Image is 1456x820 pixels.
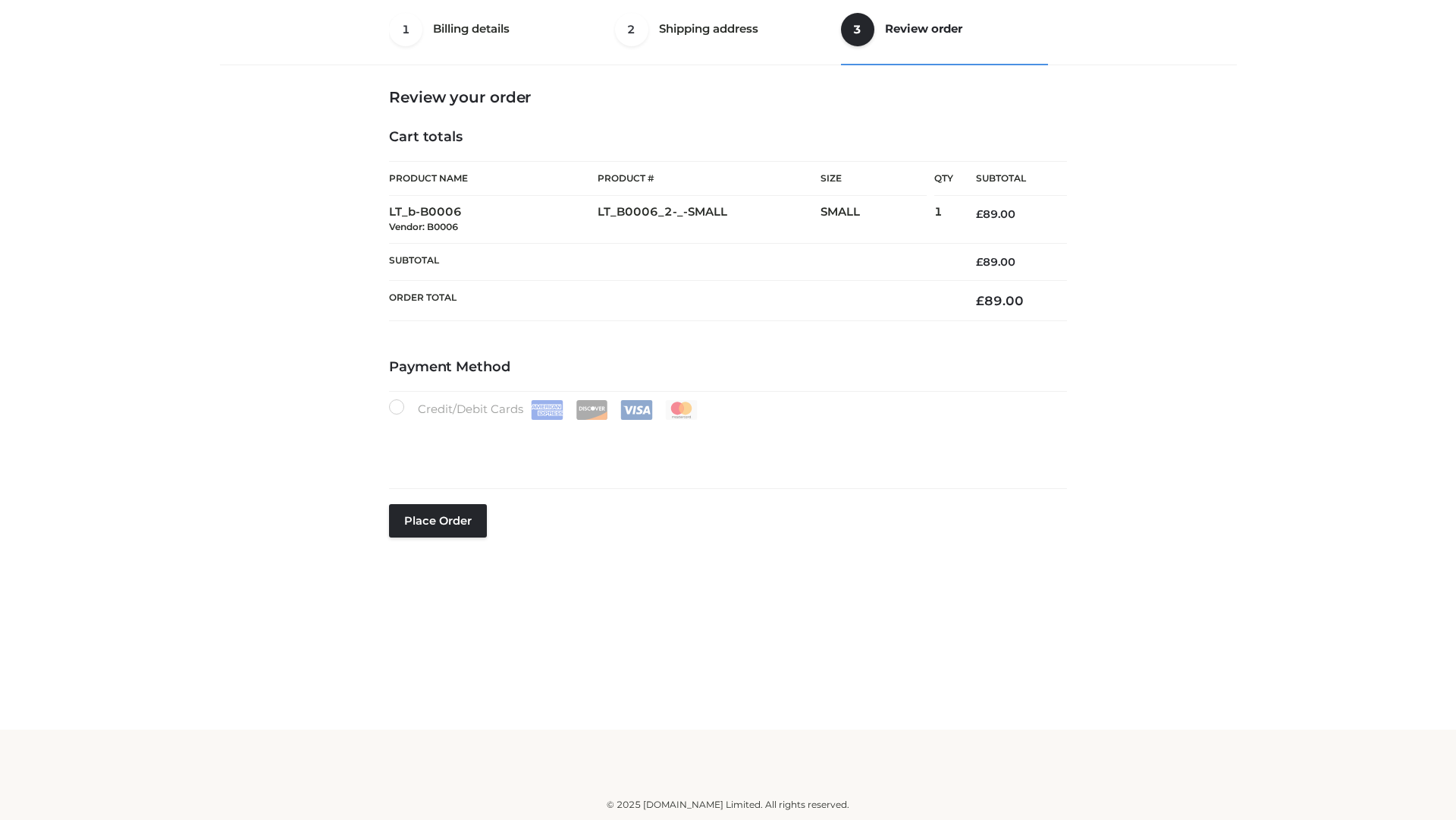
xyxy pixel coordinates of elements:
small: Vendor: B0006 [389,221,458,232]
h4: Cart totals [389,129,1067,146]
th: Product # [598,161,821,196]
bdi: 89.00 [976,255,1015,269]
img: Mastercard [665,400,698,420]
bdi: 89.00 [976,293,1024,308]
h4: Payment Method [389,359,1067,376]
label: Credit/Debit Cards [389,399,699,420]
h3: Review your order [389,88,1067,106]
td: 1 [934,196,953,244]
th: Subtotal [389,243,953,280]
th: Order Total [389,281,953,321]
td: SMALL [821,196,934,244]
bdi: 89.00 [976,207,1015,221]
th: Qty [934,161,953,196]
th: Product Name [389,161,598,196]
span: £ [976,255,983,269]
iframe: Secure payment input frame [386,417,1064,472]
span: £ [976,207,983,221]
span: £ [976,293,984,308]
th: Subtotal [953,162,1067,196]
div: © 2025 [DOMAIN_NAME] Limited. All rights reserved. [225,797,1231,812]
img: Visa [620,400,653,420]
td: LT_b-B0006 [389,196,598,244]
td: LT_B0006_2-_-SMALL [598,196,821,244]
img: Discover [576,400,608,420]
th: Size [821,162,927,196]
img: Amex [531,400,563,420]
button: Place order [389,504,487,538]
